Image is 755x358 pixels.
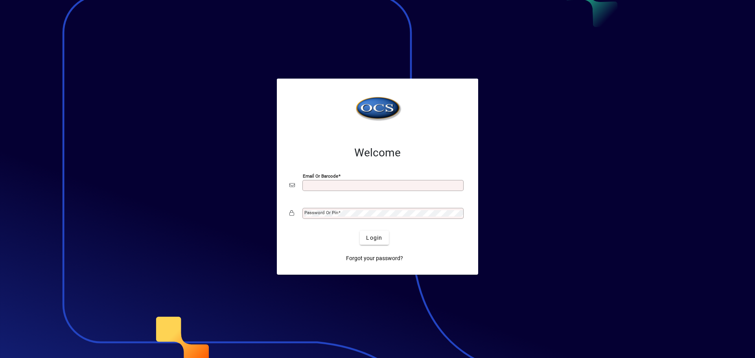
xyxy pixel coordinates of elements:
button: Login [360,231,389,245]
mat-label: Password or Pin [304,210,338,215]
mat-label: Email or Barcode [303,173,338,179]
span: Login [366,234,382,242]
a: Forgot your password? [343,251,406,265]
span: Forgot your password? [346,254,403,263]
h2: Welcome [289,146,466,160]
